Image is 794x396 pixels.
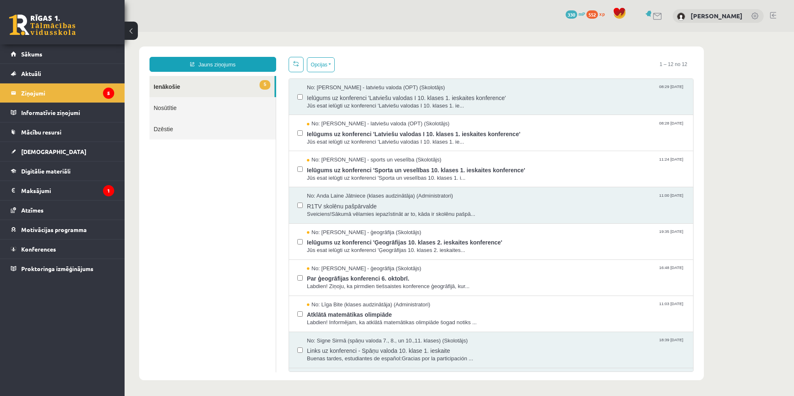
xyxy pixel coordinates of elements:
a: Ziņojumi5 [11,83,114,103]
a: No: [PERSON_NAME] - ģeogrāfija (Skolotājs) 19:35 [DATE] Ielūgums uz konferenci 'Ģeogrāfijas 10. k... [182,197,560,222]
span: No: Līga Bite (klases audzinātāja) (Administratori) [182,269,306,277]
a: [PERSON_NAME] [691,12,743,20]
a: Rīgas 1. Tālmācības vidusskola [9,15,76,35]
a: Maksājumi1 [11,181,114,200]
span: 08:29 [DATE] [533,52,560,58]
span: Jūs esat ielūgti uz konferenci 'Latviešu valodas I 10. klases 1. ie... [182,106,560,114]
a: No: [PERSON_NAME] - latviešu valoda (OPT) (Skolotājs) 08:29 [DATE] Ielūgums uz konferenci 'Latvie... [182,52,560,78]
span: Ielūgums uz konferenci 'Ģeogrāfijas 10. klases 2. ieskaites konference' [182,204,560,215]
legend: Maksājumi [21,181,114,200]
a: 552 xp [586,10,609,17]
span: Jūs esat ielūgti uz konferenci 'Latviešu valodas I 10. klases 1. ie... [182,70,560,78]
span: Mācību resursi [21,128,61,136]
span: No: [PERSON_NAME] - latviešu valoda (OPT) (Skolotājs) [182,52,320,60]
a: Atzīmes [11,200,114,220]
a: Aktuāli [11,64,114,83]
img: Markuss Marko Būris [677,12,685,21]
span: 5 [135,48,146,58]
span: 11:03 [DATE] [533,269,560,275]
span: Links uz konferenci - Spāņu valoda 10. klase 1. ieskaite [182,313,560,323]
span: 552 [586,10,598,19]
span: Konferences [21,245,56,253]
a: Sākums [11,44,114,64]
button: Opcijas [182,25,210,40]
span: Motivācijas programma [21,226,87,233]
a: No: [PERSON_NAME] - ģeogrāfija (Skolotājs) 16:48 [DATE] Par ģeogrāfijas konferenci 6. oktobrī. La... [182,233,560,259]
a: No: [PERSON_NAME] - latviešu valoda (OPT) (Skolotājs) 08:28 [DATE] Ielūgums uz konferenci 'Latvie... [182,88,560,114]
span: Par ģeogrāfijas konferenci 6. oktobrī. [182,240,560,251]
span: Proktoringa izmēģinājums [21,265,93,272]
span: Digitālie materiāli [21,167,71,175]
span: 330 [566,10,577,19]
legend: Informatīvie ziņojumi [21,103,114,122]
a: No: Līga Bite (klases audzinātāja) (Administratori) 11:03 [DATE] Atklātā matemātikas olimpiāde La... [182,269,560,295]
span: Ielūgums uz konferenci 'Latviešu valodas I 10. klases 1. ieskaites konference' [182,60,560,70]
a: Konferences [11,240,114,259]
span: No: [PERSON_NAME] - ģeogrāfija (Skolotājs) [182,233,297,241]
span: [DEMOGRAPHIC_DATA] [21,148,86,155]
span: 11:00 [DATE] [533,160,560,166]
span: 1 – 12 no 12 [529,25,569,40]
a: No: Anda Laine Jātniece (klases audzinātāja) (Administratori) 11:00 [DATE] R1TV skolēnu pašpārval... [182,160,560,186]
a: Jauns ziņojums [25,25,152,40]
span: mP [578,10,585,17]
a: [DEMOGRAPHIC_DATA] [11,142,114,161]
span: R1TV skolēnu pašpārvalde [182,168,560,178]
span: 16:48 [DATE] [533,233,560,239]
a: Proktoringa izmēģinājums [11,259,114,278]
span: Jūs esat ielūgti uz konferenci 'Sporta un veselības 10. klases 1. i... [182,142,560,150]
span: No: Signe Sirmā (spāņu valoda 7., 8., un 10.,11. klases) (Skolotājs) [182,305,343,313]
a: No: [PERSON_NAME] - sports un veselība (Skolotājs) 11:24 [DATE] Ielūgums uz konferenci 'Sporta un... [182,124,560,150]
a: Nosūtītie [25,65,151,86]
a: Motivācijas programma [11,220,114,239]
a: Digitālie materiāli [11,161,114,181]
span: Labdien! Ziņoju, ka pirmdien tiešsaistes konference ģeogrāfijā, kur... [182,251,560,259]
span: 08:28 [DATE] [533,88,560,94]
span: Buenas tardes, estudiantes de español:Gracias por la participación ... [182,323,560,331]
span: xp [599,10,605,17]
a: 5Ienākošie [25,44,150,65]
a: No: Signe Sirmā (spāņu valoda 7., 8., un 10.,11. klases) (Skolotājs) 18:39 [DATE] Links uz konfer... [182,305,560,331]
i: 5 [103,88,114,99]
span: Atzīmes [21,206,44,214]
span: Jūs esat ielūgti uz konferenci 'Ģeogrāfijas 10. klases 2. ieskaites... [182,215,560,222]
span: No: [PERSON_NAME] - latviešu valoda (OPT) (Skolotājs) [182,88,325,96]
a: Informatīvie ziņojumi [11,103,114,122]
span: Ielūgums uz konferenci 'Sporta un veselības 10. klases 1. ieskaites konference' [182,132,560,142]
span: No: Anda Laine Jātniece (klases audzinātāja) (Administratori) [182,160,328,168]
a: 330 mP [566,10,585,17]
legend: Ziņojumi [21,83,114,103]
span: No: [PERSON_NAME] - sports un veselība (Skolotājs) [182,124,317,132]
span: Sākums [21,50,42,58]
span: No: [PERSON_NAME] - ģeogrāfija (Skolotājs) [182,197,297,205]
i: 1 [103,185,114,196]
span: Atklātā matemātikas olimpiāde [182,276,560,287]
span: 18:39 [DATE] [533,305,560,311]
span: 19:35 [DATE] [533,197,560,203]
span: 11:24 [DATE] [533,124,560,130]
span: Sveiciens!Sākumā vēlamies iepazīstināt ar to, kāda ir skolēnu pašpā... [182,178,560,186]
a: Mācību resursi [11,122,114,142]
span: Labdien! Informējam, ka atklātā matemātikas olimpiāde šogad notiks ... [182,287,560,295]
span: Ielūgums uz konferenci 'Latviešu valodas I 10. klases 1. ieskaites konference' [182,96,560,106]
a: Dzēstie [25,86,151,108]
span: Aktuāli [21,70,41,77]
